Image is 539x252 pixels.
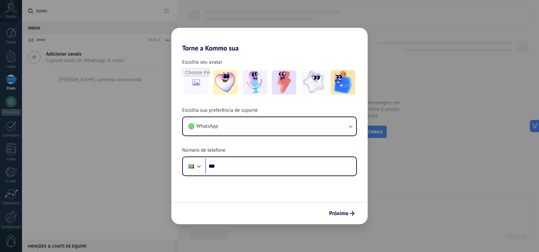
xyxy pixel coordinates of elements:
button: Próximo [326,208,358,219]
img: -3.jpeg [272,70,296,94]
div: Brazil: + 55 [185,159,198,173]
h2: Torne a Kommo sua [171,28,368,52]
span: Escolha sua preferência de suporte [182,107,258,114]
img: -1.jpeg [213,70,238,94]
img: -2.jpeg [243,70,267,94]
span: WhatsApp [196,123,218,130]
span: Escolha seu avatar [182,59,222,66]
span: Número de telefone [182,147,225,154]
img: -4.jpeg [301,70,326,94]
button: WhatsApp [183,117,356,135]
img: -5.jpeg [331,70,355,94]
span: Próximo [329,211,348,216]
